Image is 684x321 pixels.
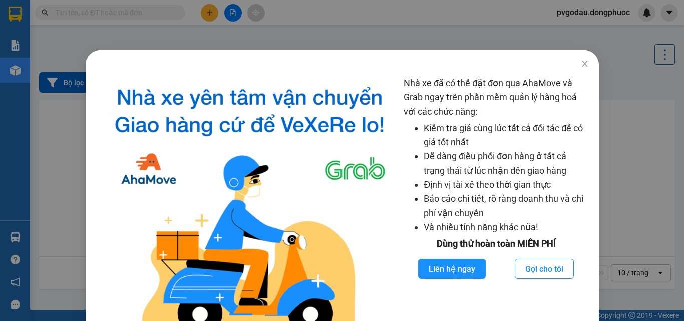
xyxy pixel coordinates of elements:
[424,192,588,220] li: Báo cáo chi tiết, rõ ràng doanh thu và chi phí vận chuyển
[424,178,588,192] li: Định vị tài xế theo thời gian thực
[580,60,588,68] span: close
[424,121,588,150] li: Kiểm tra giá cùng lúc tất cả đối tác để có giá tốt nhất
[418,259,486,279] button: Liên hệ ngay
[525,263,563,275] span: Gọi cho tôi
[515,259,574,279] button: Gọi cho tôi
[424,149,588,178] li: Dễ dàng điều phối đơn hàng ở tất cả trạng thái từ lúc nhận đến giao hàng
[570,50,598,78] button: Close
[424,220,588,234] li: Và nhiều tính năng khác nữa!
[429,263,475,275] span: Liên hệ ngay
[404,237,588,251] div: Dùng thử hoàn toàn MIỄN PHÍ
